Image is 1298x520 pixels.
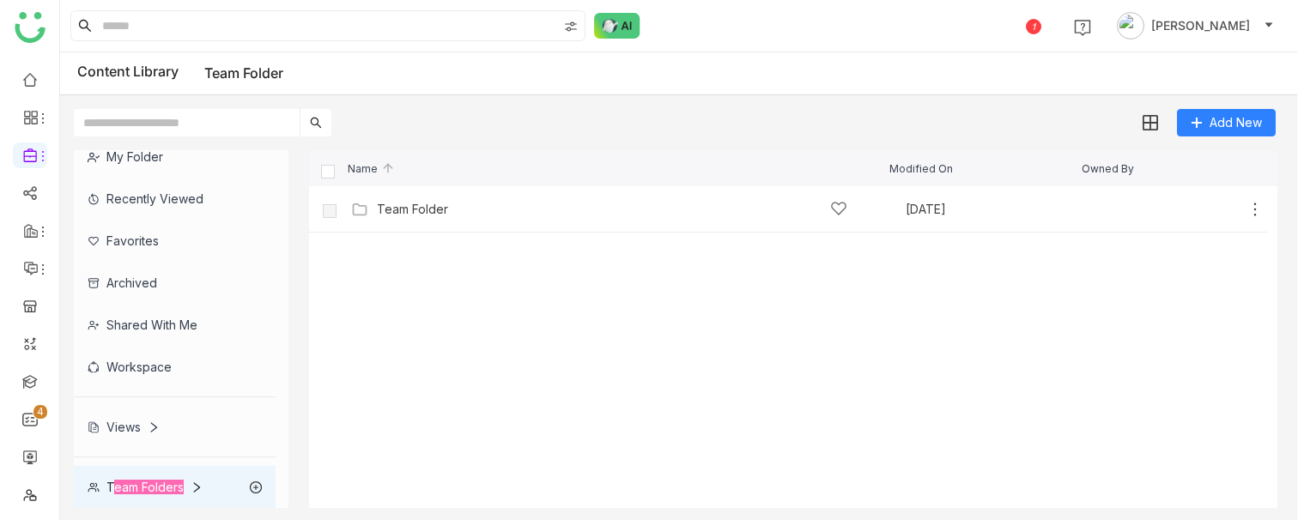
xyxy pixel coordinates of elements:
div: Team Folders [88,480,203,494]
a: Team Folder [377,203,448,216]
div: Views [88,420,160,434]
div: Recently Viewed [74,178,276,220]
div: Workspace [74,346,276,388]
span: Name [348,163,395,174]
img: logo [15,12,45,43]
span: Modified On [889,163,953,174]
button: Add New [1177,109,1276,136]
div: [DATE] [906,203,1081,215]
div: Favorites [74,220,276,262]
div: Content Library [77,63,283,84]
div: My Folder [74,136,276,178]
span: Owned By [1082,163,1134,174]
img: ask-buddy-normal.svg [594,13,640,39]
a: Team Folder [204,64,283,82]
button: [PERSON_NAME] [1113,12,1277,39]
img: arrow-up.svg [381,161,395,175]
nz-badge-sup: 4 [33,405,47,419]
span: [PERSON_NAME] [1151,16,1250,35]
p: 4 [37,403,44,420]
div: Shared with me [74,304,276,346]
img: help.svg [1074,19,1091,36]
img: avatar [1117,12,1144,39]
img: grid.svg [1143,115,1158,130]
span: Add New [1210,113,1262,132]
img: search-type.svg [564,20,578,33]
div: Archived [74,262,276,304]
div: 1 [1026,19,1041,34]
img: Folder [351,201,368,218]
